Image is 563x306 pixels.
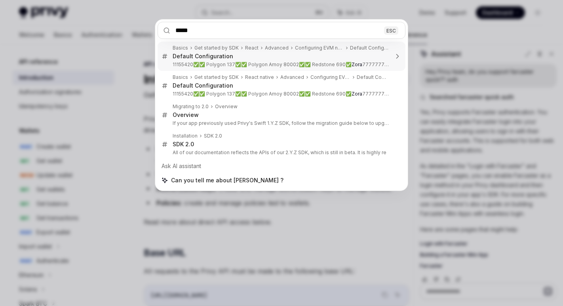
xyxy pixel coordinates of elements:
[265,45,289,51] div: Advanced
[173,82,233,89] div: Default Configuration
[171,176,283,184] span: Can you tell me about [PERSON_NAME] ?
[357,74,389,80] div: Default Configuration
[173,111,199,119] div: Overview
[173,133,198,139] div: Installation
[194,74,239,80] div: Get started by SDK
[245,74,274,80] div: React native
[173,45,188,51] div: Basics
[173,141,194,148] div: SDK 2.0
[173,120,389,126] p: If your app previously used Privy's Swift 1.Y.Z SDK, follow the migration guide below to upgrade to
[173,91,389,97] p: 11155420✅✅ Polygon 137✅✅ Polygon Amoy 80002✅✅ Redstone 690✅ 7777777✅ ra Sep
[173,103,209,110] div: Migrating to 2.0
[173,74,188,80] div: Basics
[215,103,238,110] div: Overview
[350,45,389,51] div: Default Configuration
[245,45,259,51] div: React
[173,149,389,156] p: All of our documentation reflects the APIs of our 2.Y.Z SDK, which is still in beta. It is highly re
[280,74,304,80] div: Advanced
[173,53,233,60] div: Default Configuration
[352,61,362,67] b: Zora
[295,45,344,51] div: Configuring EVM networks
[158,159,405,173] div: Ask AI assistant
[173,61,389,68] p: 11155420✅✅ Polygon 137✅✅ Polygon Amoy 80002✅✅ Redstone 690✅ 7777777✅ ra Sep
[384,26,398,34] div: ESC
[204,133,222,139] div: SDK 2.0
[194,45,239,51] div: Get started by SDK
[352,91,362,97] b: Zora
[310,74,350,80] div: Configuring EVM networks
